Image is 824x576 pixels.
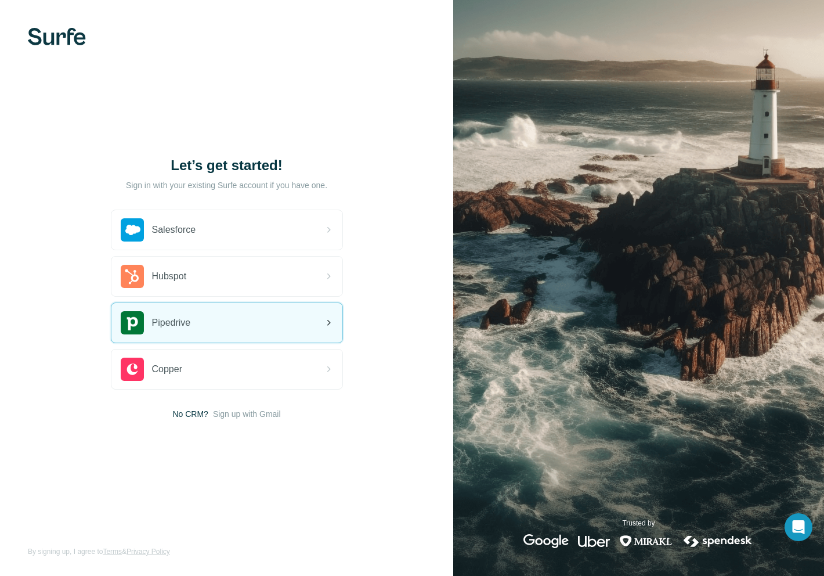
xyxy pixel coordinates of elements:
span: Hubspot [152,269,187,283]
img: mirakl's logo [619,534,673,548]
a: Privacy Policy [127,548,170,556]
img: salesforce's logo [121,218,144,242]
span: Copper [152,362,182,376]
img: google's logo [523,534,569,548]
img: pipedrive's logo [121,311,144,334]
img: copper's logo [121,358,144,381]
span: Pipedrive [152,316,191,330]
span: By signing up, I agree to & [28,546,170,557]
span: Salesforce [152,223,196,237]
img: uber's logo [578,534,610,548]
img: Surfe's logo [28,28,86,45]
img: spendesk's logo [682,534,754,548]
p: Sign in with your existing Surfe account if you have one. [126,179,327,191]
button: Sign up with Gmail [213,408,281,420]
div: Open Intercom Messenger [785,513,812,541]
a: Terms [103,548,122,556]
h1: Let’s get started! [111,156,343,175]
p: Trusted by [622,518,655,528]
img: hubspot's logo [121,265,144,288]
span: No CRM? [172,408,208,420]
